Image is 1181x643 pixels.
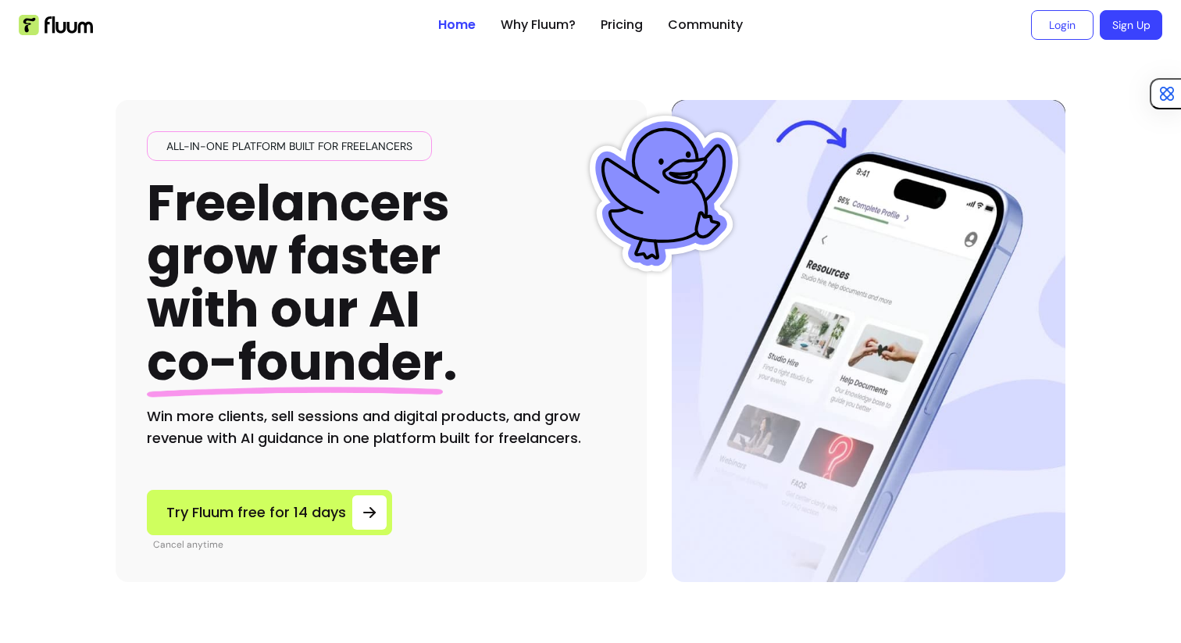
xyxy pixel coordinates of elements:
[501,16,576,34] a: Why Fluum?
[438,16,476,34] a: Home
[160,138,419,154] span: All-in-one platform built for freelancers
[668,16,743,34] a: Community
[166,502,346,523] span: Try Fluum free for 14 days
[601,16,643,34] a: Pricing
[586,116,742,272] img: Fluum Duck sticker
[1100,10,1162,40] a: Sign Up
[147,177,458,390] h1: Freelancers grow faster with our AI .
[672,100,1065,582] img: Hero
[19,15,93,35] img: Fluum Logo
[1031,10,1094,40] a: Login
[153,538,392,551] p: Cancel anytime
[147,490,392,535] a: Try Fluum free for 14 days
[147,405,615,449] h2: Win more clients, sell sessions and digital products, and grow revenue with AI guidance in one pl...
[147,327,443,397] span: co-founder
